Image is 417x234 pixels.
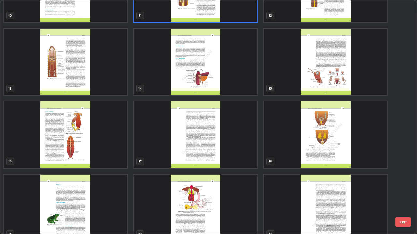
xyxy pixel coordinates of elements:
[134,29,257,95] img: 1756892123SCSKXA.pdf
[134,101,257,168] img: 1756892123SCSKXA.pdf
[264,101,387,168] img: 1756892123SCSKXA.pdf
[264,29,387,95] img: 1756892123SCSKXA.pdf
[0,0,405,234] div: grid
[4,29,127,95] img: 1756892123SCSKXA.pdf
[4,101,127,168] img: 1756892123SCSKXA.pdf
[395,217,411,227] button: EXIT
